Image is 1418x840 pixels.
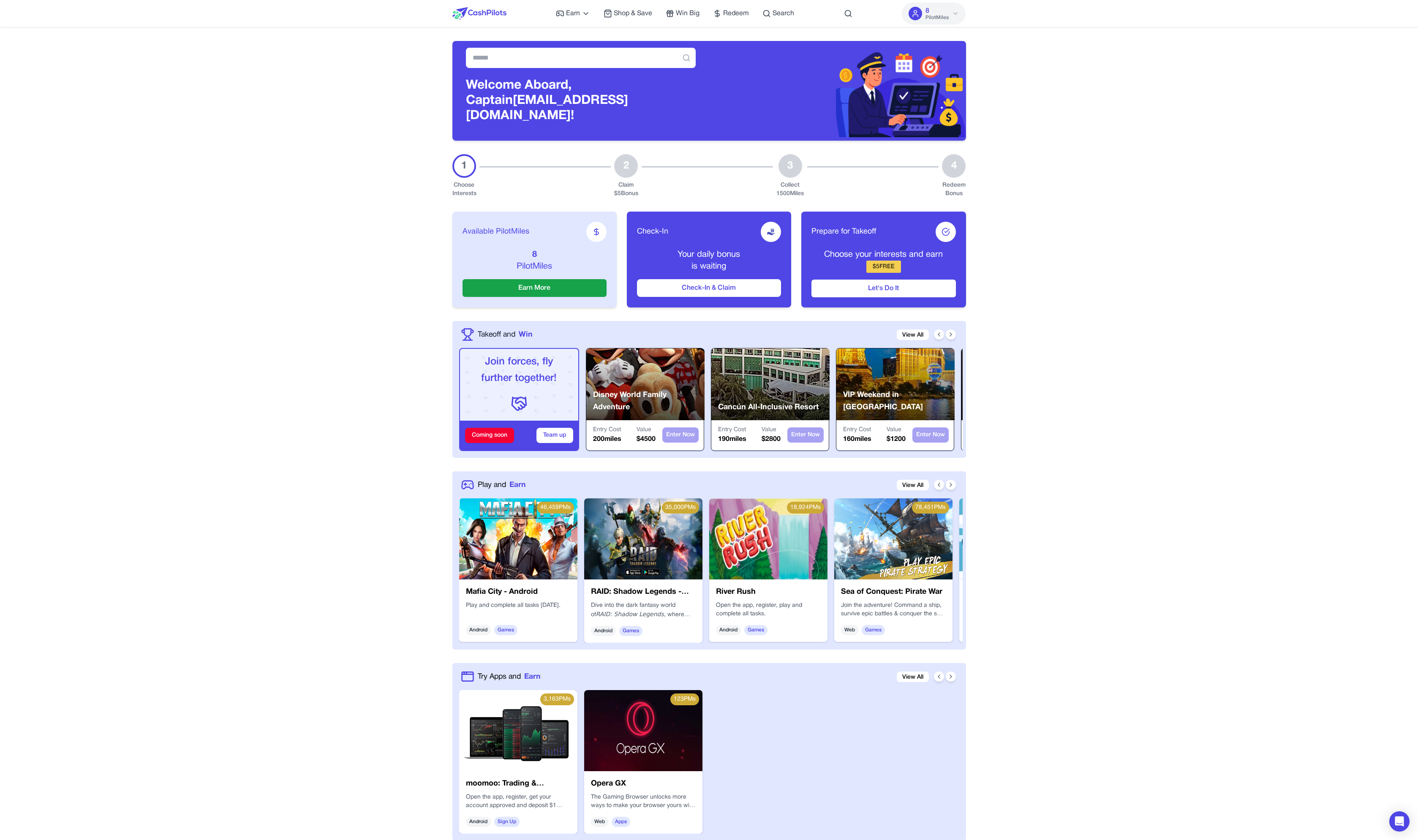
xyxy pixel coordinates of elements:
h3: Mafia City - Android [466,586,571,598]
p: Join forces, fly further together! [467,354,572,387]
p: Your daily bonus [637,249,781,261]
div: 3,163 PMs [540,693,574,705]
div: 3 [778,154,802,178]
img: CashPilots Logo [452,7,506,20]
span: Android [466,625,491,635]
h3: Sea of Conquest: Pirate War [841,586,946,598]
span: PilotMiles [925,14,949,21]
div: Redeem Bonus [942,181,966,198]
span: Earn [566,8,580,19]
div: 46,459 PMs [537,502,574,514]
a: Takeoff andWin [478,329,532,340]
span: Apps [612,817,630,827]
a: Try Apps andEarn [478,671,540,682]
img: receive-dollar [767,228,775,236]
div: Choose Interests [452,181,476,198]
div: Play and complete all tasks [DATE]. [466,601,571,618]
a: Win Big [666,8,699,19]
p: 160 miles [843,434,871,444]
h3: RAID: Shadow Legends - Android [591,586,696,598]
p: $ 2800 [762,434,781,444]
img: nRLw6yM7nDBu.webp [584,498,702,579]
div: 4 [942,154,966,178]
p: Value [762,426,781,434]
button: Enter Now [912,427,949,443]
img: Header decoration [709,44,966,137]
button: Let's Do It [811,280,955,297]
span: Android [466,817,491,827]
img: 7c352bea-18c7-4f77-ab33-4bc671990539.webp [459,690,577,771]
div: 1 [452,154,476,178]
p: 190 miles [718,434,746,444]
button: 8PilotMiles [902,3,966,24]
span: Earn [509,479,525,490]
a: Play andEarn [478,479,525,490]
span: Win Big [676,8,699,19]
img: cd3c5e61-d88c-4c75-8e93-19b3db76cddd.webp [709,498,827,579]
div: Collect 1500 Miles [776,181,804,198]
img: 2c778e42-8f0c-43bb-8c31-87b697b9281c.jpg [959,498,1078,579]
div: 2 [614,154,638,178]
span: Web [591,817,608,827]
div: Open Intercom Messenger [1389,811,1410,832]
p: Value [637,426,656,434]
a: Earn [556,8,590,19]
div: 123 PMs [670,693,699,705]
button: Enter Now [662,427,699,443]
a: View All [897,329,929,340]
p: $ 4500 [637,434,656,444]
h3: River Rush [716,586,821,598]
span: Takeoff and [478,329,515,340]
h3: Welcome Aboard, Captain [EMAIL_ADDRESS][DOMAIN_NAME]! [466,78,696,124]
div: 78,451 PMs [912,502,949,514]
a: Shop & Save [604,8,652,19]
p: Join the adventure! Command a ship, survive epic battles & conquer the sea in this RPG strategy g... [841,601,946,618]
p: Entry Cost [843,426,871,434]
h3: Opera GX [591,778,696,790]
div: Claim $ 5 Bonus [614,181,638,198]
p: The Gaming Browser unlocks more ways to make your browser yours with deeper personalization and a... [591,793,696,810]
span: Prepare for Takeoff [811,226,876,238]
span: Earn [524,671,540,682]
span: Android [591,626,616,636]
div: Open the app, register, play and complete all tasks. [716,601,821,618]
h3: moomoo: Trading & Investing [466,778,571,790]
span: Sign Up [494,817,520,827]
div: 18,924 PMs [787,502,824,514]
p: Disney World Family Adventure [593,389,705,414]
div: 35,000 PMs [662,502,699,514]
img: 75fe42d1-c1a6-4a8c-8630-7b3dc285bdf3.jpg [834,498,953,579]
div: $ 5 FREE [866,261,901,273]
span: Android [716,625,741,635]
button: Enter Now [787,427,824,443]
p: 200 miles [593,434,621,444]
span: Check-In [637,226,668,238]
p: Entry Cost [593,426,621,434]
span: Games [619,626,642,636]
a: Search [762,8,794,19]
span: Win [519,329,532,340]
p: Entry Cost [718,426,746,434]
div: Coming soon [465,428,514,443]
a: View All [897,480,929,490]
p: VIP Weekend in [GEOGRAPHIC_DATA] [843,389,955,414]
a: View All [897,671,929,682]
img: 87ef8a01-ce4a-4a8e-a49b-e11f102f1b08.webp [584,690,702,771]
em: RAID: Shadow Legends [596,611,664,617]
span: Play and [478,479,506,490]
span: Redeem [723,8,749,19]
button: Team up [536,428,573,443]
p: Dive into the dark fantasy world of , where every decision shapes your legendary journey. [591,601,696,619]
span: Games [744,625,768,635]
p: PilotMiles [463,261,607,272]
p: Value [887,426,906,434]
span: 8 [925,6,929,16]
p: 8 [463,249,607,261]
img: 458eefe5-aead-4420-8b58-6e94704f1244.jpg [459,498,577,579]
p: Cancún All-Inclusive Resort [718,401,819,413]
span: Games [494,625,517,635]
a: Redeem [713,8,749,19]
span: Search [773,8,794,19]
span: Games [862,625,885,635]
